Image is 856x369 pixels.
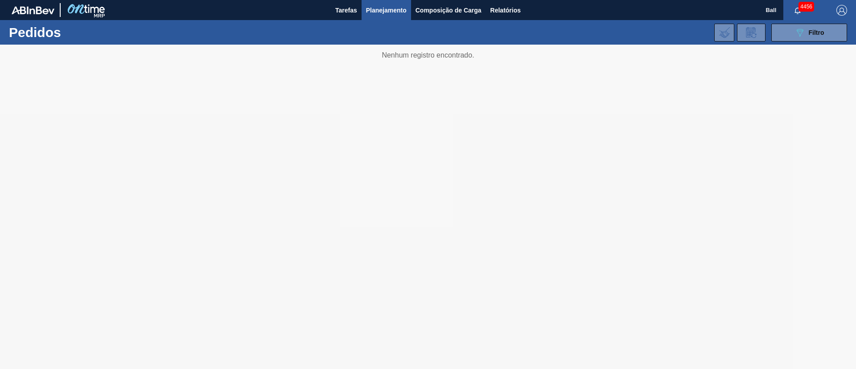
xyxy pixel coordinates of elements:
span: Composição de Carga [416,5,481,16]
span: 4456 [798,2,814,12]
span: Filtro [809,29,824,36]
span: Relatórios [490,5,521,16]
span: Tarefas [335,5,357,16]
button: Notificações [783,4,812,17]
div: Solicitação de Revisão de Pedidos [737,24,765,41]
button: Filtro [771,24,847,41]
img: TNhmsLtSVTkK8tSr43FrP2fwEKptu5GPRR3wAAAABJRU5ErkJggg== [12,6,54,14]
div: Importar Negociações dos Pedidos [714,24,734,41]
span: Planejamento [366,5,407,16]
img: Logout [836,5,847,16]
h1: Pedidos [9,27,142,37]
